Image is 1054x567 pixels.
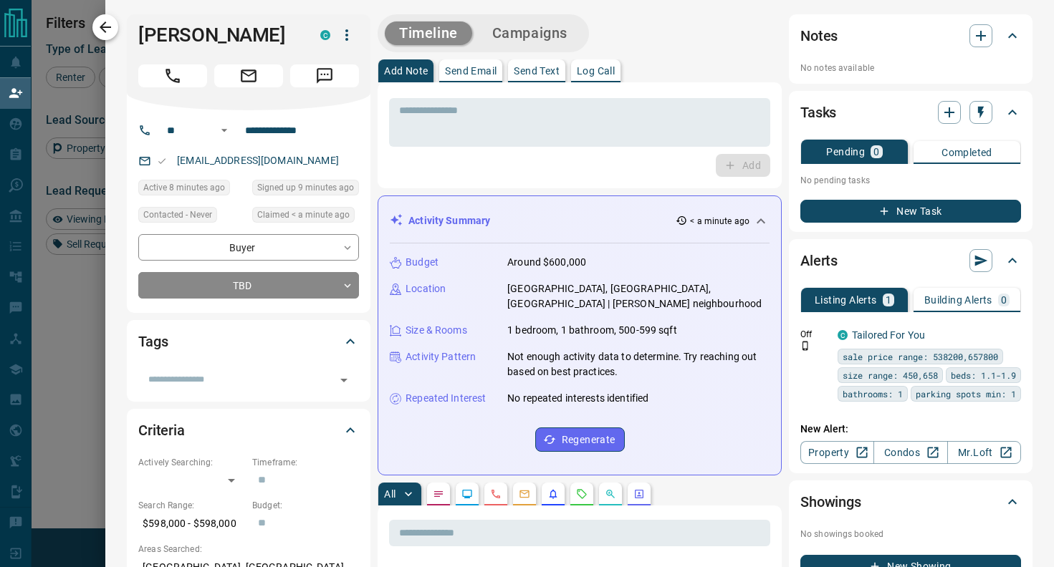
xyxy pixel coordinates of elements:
svg: Email Valid [157,156,167,166]
div: Tasks [800,95,1021,130]
p: Send Text [514,66,560,76]
div: condos.ca [838,330,848,340]
a: Property [800,441,874,464]
span: Signed up 9 minutes ago [257,180,354,195]
span: bathrooms: 1 [843,387,903,401]
span: Email [214,64,283,87]
p: < a minute ago [690,215,749,228]
p: No repeated interests identified [507,391,648,406]
a: Mr.Loft [947,441,1021,464]
p: Budget: [252,499,359,512]
span: Message [290,64,359,87]
p: Add Note [384,66,428,76]
p: 1 bedroom, 1 bathroom, 500-599 sqft [507,323,677,338]
p: Activity Pattern [406,349,476,364]
p: Pending [826,147,865,157]
div: Activity Summary< a minute ago [390,208,770,234]
a: Tailored For You [852,329,925,341]
p: Repeated Interest [406,391,486,406]
p: Log Call [577,66,615,76]
svg: Calls [490,488,502,500]
p: 0 [873,147,879,157]
p: All [384,489,396,499]
svg: Requests [576,488,588,500]
p: Actively Searching: [138,456,245,469]
p: Timeframe: [252,456,359,469]
span: parking spots min: 1 [916,387,1016,401]
svg: Opportunities [605,488,616,500]
p: Send Email [445,66,497,76]
button: Campaigns [478,21,582,45]
h2: Notes [800,24,838,47]
svg: Listing Alerts [547,488,559,500]
div: TBD [138,272,359,299]
span: Claimed < a minute ago [257,208,350,222]
p: 0 [1001,295,1007,305]
h2: Tasks [800,101,836,124]
p: Building Alerts [924,295,992,305]
div: Wed Sep 17 2025 [252,207,359,227]
button: Open [334,370,354,390]
p: Listing Alerts [815,295,877,305]
div: Wed Sep 17 2025 [138,180,245,200]
div: Alerts [800,243,1021,278]
svg: Lead Browsing Activity [461,488,473,500]
h2: Tags [138,330,168,353]
span: Contacted - Never [143,208,212,222]
svg: Notes [433,488,444,500]
p: New Alert: [800,422,1021,437]
button: Open [216,122,233,139]
p: No showings booked [800,528,1021,541]
div: Notes [800,19,1021,53]
p: Areas Searched: [138,543,359,556]
p: No notes available [800,62,1021,74]
svg: Agent Actions [633,488,645,500]
button: Regenerate [535,427,625,452]
p: 1 [886,295,891,305]
p: [GEOGRAPHIC_DATA], [GEOGRAPHIC_DATA], [GEOGRAPHIC_DATA] | [PERSON_NAME] neighbourhood [507,281,770,311]
span: Call [138,64,207,87]
h2: Alerts [800,249,838,272]
p: Activity Summary [408,213,490,228]
a: [EMAIL_ADDRESS][DOMAIN_NAME] [177,155,339,166]
button: New Task [800,200,1021,223]
a: Condos [873,441,947,464]
div: Buyer [138,234,359,261]
h2: Showings [800,490,861,513]
p: $598,000 - $598,000 [138,512,245,535]
p: Search Range: [138,499,245,512]
div: Showings [800,485,1021,519]
svg: Push Notification Only [800,341,810,351]
p: Location [406,281,446,296]
div: Wed Sep 17 2025 [252,180,359,200]
span: beds: 1.1-1.9 [951,368,1016,382]
p: Around $600,000 [507,255,586,270]
h1: [PERSON_NAME] [138,24,299,47]
div: Criteria [138,413,359,447]
span: size range: 450,658 [843,368,938,382]
button: Timeline [385,21,472,45]
h2: Criteria [138,419,185,442]
span: sale price range: 538200,657800 [843,349,998,364]
div: condos.ca [320,30,330,40]
p: Off [800,328,829,341]
p: Not enough activity data to determine. Try reaching out based on best practices. [507,349,770,379]
p: Size & Rooms [406,323,467,338]
p: Budget [406,255,439,270]
svg: Emails [519,488,530,500]
p: No pending tasks [800,170,1021,191]
span: Active 8 minutes ago [143,180,225,195]
p: Completed [942,147,992,157]
div: Tags [138,324,359,359]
